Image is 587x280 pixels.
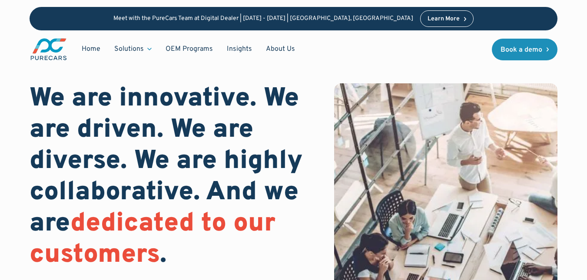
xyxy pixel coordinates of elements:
[114,44,144,54] div: Solutions
[30,37,68,61] img: purecars logo
[113,15,413,23] p: Meet with the PureCars Team at Digital Dealer | [DATE] - [DATE] | [GEOGRAPHIC_DATA], [GEOGRAPHIC_...
[501,46,542,53] div: Book a demo
[428,16,460,22] div: Learn More
[220,41,259,57] a: Insights
[30,208,275,272] span: dedicated to our customers
[30,83,320,271] h1: We are innovative. We are driven. We are diverse. We are highly collaborative. And we are .
[107,41,159,57] div: Solutions
[75,41,107,57] a: Home
[30,37,68,61] a: main
[159,41,220,57] a: OEM Programs
[492,39,558,60] a: Book a demo
[420,10,474,27] a: Learn More
[259,41,302,57] a: About Us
